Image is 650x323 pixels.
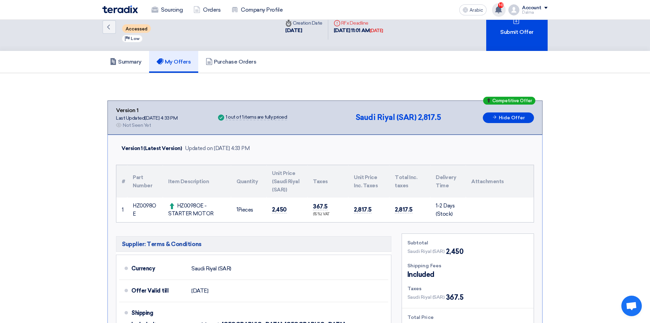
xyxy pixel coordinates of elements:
[341,20,369,26] font: RFx Deadline
[191,265,231,272] font: Saudi Riyal (SAR)
[149,51,199,73] a: My Offers
[407,314,434,320] font: Total Price
[226,114,287,120] font: 1 out of 1 items are fully priced
[133,174,152,189] font: Part Number
[102,5,138,13] img: Teradix logo
[508,4,519,15] img: profile_test.png
[122,207,124,213] font: 1
[459,4,487,15] button: Arabic
[499,115,525,121] font: Hide Offer
[133,203,156,217] font: HZ0098OE
[356,113,417,122] font: Saudi Riyal (SAR)
[285,27,302,33] font: [DATE]
[407,263,441,269] font: Shipping Fees
[313,203,328,210] font: 367.5
[122,178,125,185] font: #
[168,178,209,185] font: Item Description
[122,241,202,247] font: Supplier: Terms & Conditions
[121,145,182,151] font: Version 1 (Latest Version)
[407,286,422,292] font: Taxes
[238,207,253,213] font: Pieces
[188,2,226,17] a: Orders
[500,29,533,35] font: Submit Offer
[116,115,145,121] font: Last Updated
[272,206,287,213] font: 2,450
[168,203,214,217] font: HZ0098OE - STARTER MOTOR
[185,145,250,151] font: Updated on [DATE] 4:33 PM
[214,58,256,65] font: Purchase Orders
[418,113,441,122] font: 2,817.5
[236,178,258,185] font: Quantity
[313,178,328,185] font: Taxes
[522,10,534,15] font: Dalma
[492,98,532,103] font: Competitive Offer
[198,51,264,73] a: Purchase Orders
[102,51,149,73] a: Summary
[236,206,238,213] font: 1
[293,20,322,26] font: Creation Date
[131,287,169,294] font: Offer Valid till
[436,174,456,189] font: Delivery Time
[161,6,183,13] font: Sourcing
[334,27,370,33] font: [DATE] 11:01 AM
[191,287,208,294] font: [DATE]
[370,28,383,33] font: [DATE]
[203,6,220,13] font: Orders
[407,240,429,246] font: Subtotal
[471,178,504,185] font: Attachments
[131,36,140,41] font: Low
[145,115,177,121] font: [DATE] 4:33 PM
[436,203,454,217] font: 1-2 Days (Stock)
[395,174,417,189] font: Total Inc. taxes
[446,293,464,301] font: 367.5
[123,122,151,128] font: Not Seen Yet
[126,26,147,31] font: Accessed
[241,6,283,13] font: Company Profile
[483,112,534,123] button: Hide Offer
[522,5,541,11] font: Account
[499,3,503,8] font: 10
[118,58,142,65] font: Summary
[407,248,445,254] font: Saudi Riyal (SAR)
[116,107,139,113] font: Version 1
[354,174,378,189] font: Unit Price Inc. Taxes
[407,270,434,279] font: Included
[272,170,299,193] font: Unit Price (Saudi Riyal (SAR))
[621,296,642,316] div: Open chat
[354,206,372,213] font: 2,817.5
[146,2,188,17] a: Sourcing
[407,294,445,300] font: Saudi Riyal (SAR)
[131,265,155,272] font: Currency
[470,7,483,13] font: Arabic
[395,206,413,213] font: 2,817.5
[165,58,191,65] font: My Offers
[313,212,330,216] font: (15%) VAT
[446,247,464,256] font: 2,450
[131,310,153,316] font: Shipping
